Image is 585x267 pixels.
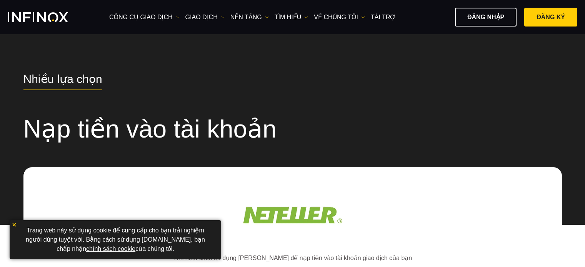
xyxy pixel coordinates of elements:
[23,72,102,86] span: Nhiều lựa chọn
[230,13,269,22] a: NỀN TẢNG
[455,8,517,27] a: Đăng nhập
[86,245,135,252] a: chính sách cookie
[13,224,217,255] p: Trang web này sử dụng cookie để cung cấp cho bạn trải nghiệm người dùng tuyệt vời. Bằng cách sử d...
[524,8,577,27] a: Đăng ký
[109,13,180,22] a: công cụ giao dịch
[12,222,17,227] img: yellow close icon
[42,254,543,263] p: Tìm hiểu cách sử dụng [PERSON_NAME] để nạp tiền vào tài khoản giao dịch của bạn
[314,13,365,22] a: VỀ CHÚNG TÔI
[275,13,308,22] a: Tìm hiểu
[371,13,396,22] a: Tài trợ
[23,116,562,142] h1: Nạp tiền vào tài khoản
[8,12,86,22] a: INFINOX Logo
[185,13,225,22] a: GIAO DỊCH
